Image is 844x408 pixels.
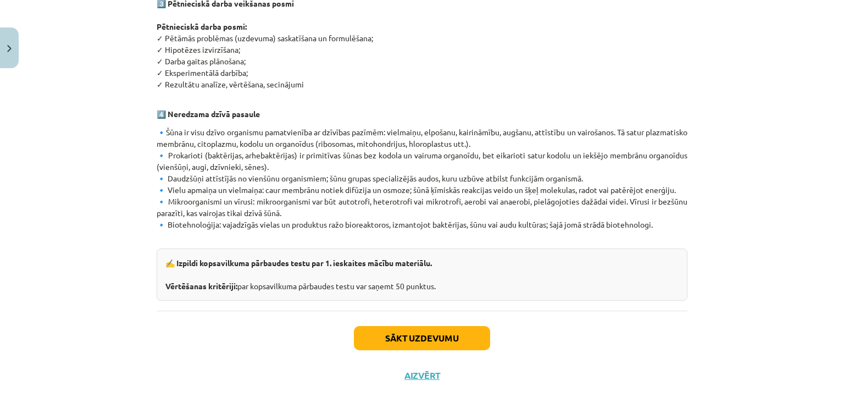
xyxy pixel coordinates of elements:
[157,249,687,301] div: par kopsavilkuma pārbaudes testu var saņemt 50 punktus.
[157,21,247,31] strong: Pētnieciskā darba posmi:
[354,326,490,350] button: Sākt uzdevumu
[165,258,432,268] b: ✍️ Izpildi kopsavilkuma pārbaudes testu par 1. ieskaites mācību materiālu.
[7,45,12,52] img: icon-close-lesson-0947bae3869378f0d4975bcd49f059093ad1ed9edebbc8119c70593378902aed.svg
[157,109,260,119] strong: 4️⃣ Neredzama dzīvā pasaule
[401,370,443,381] button: Aizvērt
[157,126,687,242] p: 🔹Šūna ir visu dzīvo organismu pamatvienība ar dzīvības pazīmēm: vielmaiņu, elpošanu, kairināmību,...
[165,281,237,291] strong: Vērtēšanas kritēriji:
